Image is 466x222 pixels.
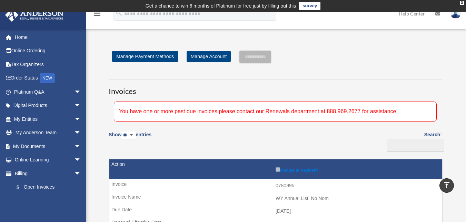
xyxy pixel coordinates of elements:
[439,178,454,193] a: vertical_align_top
[5,30,91,44] a: Home
[10,194,88,208] a: Past Invoices
[384,130,442,152] label: Search:
[443,181,451,189] i: vertical_align_top
[460,1,464,5] div: close
[74,167,88,181] span: arrow_drop_down
[109,130,151,146] label: Show entries
[115,9,123,17] i: search
[299,2,320,10] a: survey
[121,131,136,139] select: Showentries
[74,126,88,140] span: arrow_drop_down
[5,167,88,180] a: Billingarrow_drop_down
[5,112,91,126] a: My Entitiesarrow_drop_down
[74,139,88,154] span: arrow_drop_down
[276,195,438,201] div: WY Annual List, No Nom
[40,73,55,83] div: NEW
[3,8,66,22] img: Anderson Advisors Platinum Portal
[93,12,101,18] a: menu
[109,80,442,97] h3: Invoices
[10,180,85,194] a: $Open Invoices
[5,44,91,58] a: Online Ordering
[387,139,444,152] input: Search:
[5,126,91,140] a: My Anderson Teamarrow_drop_down
[5,153,91,167] a: Online Learningarrow_drop_down
[114,102,437,121] div: You have one or more past due invoices please contact our Renewals department at 888.969.2677 for...
[20,183,24,192] span: $
[112,51,178,62] a: Manage Payment Methods
[109,205,442,218] td: [DATE]
[74,99,88,113] span: arrow_drop_down
[5,99,91,113] a: Digital Productsarrow_drop_down
[74,112,88,126] span: arrow_drop_down
[93,10,101,18] i: menu
[276,166,438,173] label: Include in Payment
[5,85,91,99] a: Platinum Q&Aarrow_drop_down
[187,51,231,62] a: Manage Account
[146,2,296,10] div: Get a chance to win 6 months of Platinum for free just by filling out this
[5,71,91,85] a: Order StatusNEW
[450,9,461,19] img: User Pic
[5,139,91,153] a: My Documentsarrow_drop_down
[5,57,91,71] a: Tax Organizers
[276,167,280,172] input: Include in Payment
[74,85,88,99] span: arrow_drop_down
[74,153,88,167] span: arrow_drop_down
[109,179,442,192] td: 0780995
